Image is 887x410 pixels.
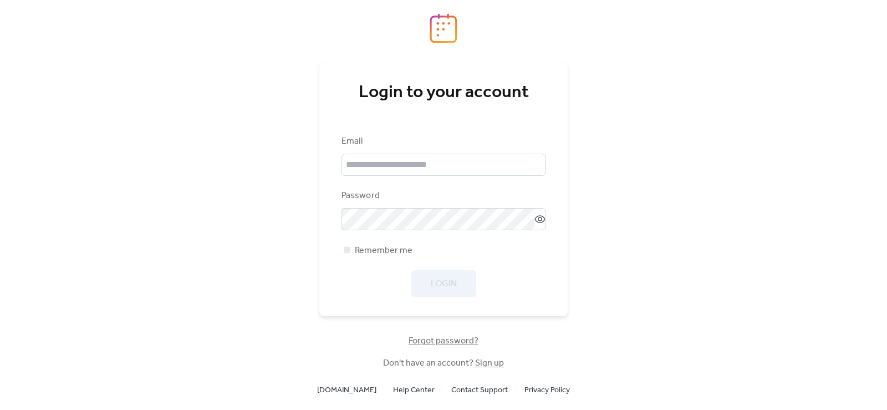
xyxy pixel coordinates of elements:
img: logo [430,13,457,43]
a: Help Center [393,383,435,397]
a: [DOMAIN_NAME] [317,383,376,397]
div: Login to your account [341,82,546,104]
span: Privacy Policy [524,384,570,397]
a: Forgot password? [409,338,478,344]
div: Password [341,189,543,203]
span: Help Center [393,384,435,397]
span: [DOMAIN_NAME] [317,384,376,397]
span: Don't have an account? [383,357,504,370]
span: Forgot password? [409,335,478,348]
a: Sign up [475,355,504,372]
a: Privacy Policy [524,383,570,397]
a: Contact Support [451,383,508,397]
div: Email [341,135,543,148]
span: Contact Support [451,384,508,397]
span: Remember me [355,244,412,257]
